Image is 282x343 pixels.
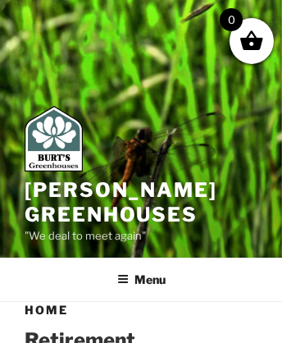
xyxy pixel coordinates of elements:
a: [PERSON_NAME] Greenhouses [25,178,217,226]
span: 0 [220,8,243,31]
img: Burt's Greenhouses [25,106,83,171]
h1: Home [25,302,257,318]
p: "We deal to meet again" [25,227,257,245]
button: Menu [106,259,177,300]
